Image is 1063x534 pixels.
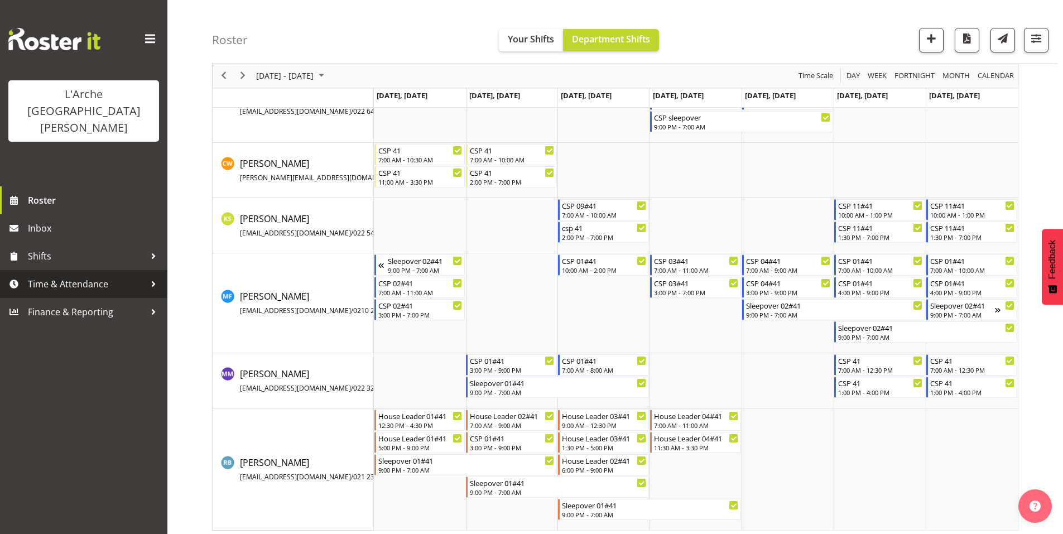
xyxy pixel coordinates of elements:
[558,410,649,431] div: Robin Buch"s event - House Leader 03#41 Begin From Wednesday, October 8, 2025 at 9:00:00 AM GMT+1...
[353,383,396,393] span: 022 322 4004
[470,410,554,421] div: House Leader 02#41
[562,510,738,519] div: 9:00 PM - 7:00 AM
[558,199,649,220] div: Kalpana Sapkota"s event - CSP 09#41 Begin From Wednesday, October 8, 2025 at 7:00:00 AM GMT+13:00...
[28,220,162,237] span: Inbox
[466,477,649,498] div: Robin Buch"s event - Sleepover 01#41 Begin From Tuesday, October 7, 2025 at 9:00:00 PM GMT+13:00 ...
[926,254,1017,276] div: Melissa Fry"s event - CSP 01#41 Begin From Sunday, October 12, 2025 at 7:00:00 AM GMT+13:00 Ends ...
[1030,501,1041,512] img: help-xxl-2.png
[470,155,554,164] div: 7:00 AM - 10:00 AM
[838,277,922,288] div: CSP 01#41
[374,299,465,320] div: Melissa Fry"s event - CSP 02#41 Begin From Monday, October 6, 2025 at 3:00:00 PM GMT+13:00 Ends A...
[834,277,925,298] div: Melissa Fry"s event - CSP 01#41 Begin From Saturday, October 11, 2025 at 4:00:00 PM GMT+13:00 End...
[837,90,888,100] span: [DATE], [DATE]
[378,410,463,421] div: House Leader 01#41
[470,388,646,397] div: 9:00 PM - 7:00 AM
[941,69,972,83] button: Timeline Month
[214,64,233,88] div: previous period
[213,143,374,198] td: Cindy Walters resource
[470,421,554,430] div: 7:00 AM - 9:00 AM
[240,157,448,183] span: [PERSON_NAME]
[745,90,796,100] span: [DATE], [DATE]
[240,213,396,238] span: [PERSON_NAME]
[562,365,646,374] div: 7:00 AM - 8:00 AM
[562,200,646,211] div: CSP 09#41
[930,277,1014,288] div: CSP 01#41
[20,86,148,136] div: L'Arche [GEOGRAPHIC_DATA][PERSON_NAME]
[470,432,554,444] div: CSP 01#41
[838,222,922,233] div: CSP 11#41
[508,33,554,45] span: Your Shifts
[470,177,554,186] div: 2:00 PM - 7:00 PM
[466,144,557,165] div: Cindy Walters"s event - CSP 41 Begin From Tuesday, October 7, 2025 at 7:00:00 AM GMT+13:00 Ends A...
[562,355,646,366] div: CSP 01#41
[930,210,1014,219] div: 10:00 AM - 1:00 PM
[353,306,400,315] span: 0210 223 3427
[930,200,1014,211] div: CSP 11#41
[930,222,1014,233] div: CSP 11#41
[562,255,646,266] div: CSP 01#41
[650,111,833,132] div: Cherri Waata Vale"s event - CSP sleepover Begin From Thursday, October 9, 2025 at 9:00:00 PM GMT+...
[563,29,659,51] button: Department Shifts
[572,33,650,45] span: Department Shifts
[650,410,741,431] div: Robin Buch"s event - House Leader 04#41 Begin From Thursday, October 9, 2025 at 7:00:00 AM GMT+13...
[558,222,649,243] div: Kalpana Sapkota"s event - csp 41 Begin From Wednesday, October 8, 2025 at 2:00:00 PM GMT+13:00 En...
[930,310,995,319] div: 9:00 PM - 7:00 AM
[353,472,396,482] span: 021 239 3087
[213,408,374,531] td: Robin Buch resource
[834,377,925,398] div: Michelle Muir"s event - CSP 41 Begin From Saturday, October 11, 2025 at 1:00:00 PM GMT+13:00 Ends...
[351,306,353,315] span: /
[834,254,925,276] div: Melissa Fry"s event - CSP 01#41 Begin From Saturday, October 11, 2025 at 7:00:00 AM GMT+13:00 End...
[558,254,649,276] div: Melissa Fry"s event - CSP 01#41 Begin From Wednesday, October 8, 2025 at 10:00:00 AM GMT+13:00 En...
[838,288,922,297] div: 4:00 PM - 9:00 PM
[654,432,738,444] div: House Leader 04#41
[930,365,1014,374] div: 7:00 AM - 12:30 PM
[653,90,704,100] span: [DATE], [DATE]
[930,266,1014,275] div: 7:00 AM - 10:00 AM
[378,167,463,178] div: CSP 41
[374,254,465,276] div: Melissa Fry"s event - Sleepover 02#41 Begin From Sunday, October 5, 2025 at 9:00:00 PM GMT+13:00 ...
[838,333,1014,341] div: 9:00 PM - 7:00 AM
[926,377,1017,398] div: Michelle Muir"s event - CSP 41 Begin From Sunday, October 12, 2025 at 1:00:00 PM GMT+13:00 Ends A...
[240,472,351,482] span: [EMAIL_ADDRESS][DOMAIN_NAME]
[240,456,396,483] a: [PERSON_NAME][EMAIL_ADDRESS][DOMAIN_NAME]/021 239 3087
[866,69,889,83] button: Timeline Week
[654,410,738,421] div: House Leader 04#41
[834,321,1017,343] div: Melissa Fry"s event - Sleepover 02#41 Begin From Saturday, October 11, 2025 at 9:00:00 PM GMT+13:...
[353,228,396,238] span: 022 542 0584
[240,228,351,238] span: [EMAIL_ADDRESS][DOMAIN_NAME]
[742,299,925,320] div: Melissa Fry"s event - Sleepover 02#41 Begin From Friday, October 10, 2025 at 9:00:00 PM GMT+13:00...
[240,91,396,117] span: [PERSON_NAME] Waata Vale
[930,255,1014,266] div: CSP 01#41
[213,353,374,408] td: Michelle Muir resource
[919,28,944,52] button: Add a new shift
[378,145,463,156] div: CSP 41
[838,210,922,219] div: 10:00 AM - 1:00 PM
[378,155,463,164] div: 7:00 AM - 10:30 AM
[470,377,646,388] div: Sleepover 01#41
[838,365,922,374] div: 7:00 AM - 12:30 PM
[28,192,162,209] span: Roster
[845,69,862,83] button: Timeline Day
[838,322,1014,333] div: Sleepover 02#41
[1047,240,1057,279] span: Feedback
[212,20,1018,531] div: Timeline Week of October 12, 2025
[388,255,463,266] div: Sleepover 02#41
[470,365,554,374] div: 3:00 PM - 9:00 PM
[469,90,520,100] span: [DATE], [DATE]
[351,107,353,116] span: /
[28,304,145,320] span: Finance & Reporting
[499,29,563,51] button: Your Shifts
[746,310,922,319] div: 9:00 PM - 7:00 AM
[654,112,830,123] div: CSP sleepover
[926,222,1017,243] div: Kalpana Sapkota"s event - CSP 11#41 Begin From Sunday, October 12, 2025 at 1:30:00 PM GMT+13:00 E...
[838,200,922,211] div: CSP 11#41
[838,233,922,242] div: 1:30 PM - 7:00 PM
[562,421,646,430] div: 9:00 AM - 12:30 PM
[213,253,374,353] td: Melissa Fry resource
[351,228,353,238] span: /
[466,377,649,398] div: Michelle Muir"s event - Sleepover 01#41 Begin From Tuesday, October 7, 2025 at 9:00:00 PM GMT+13:...
[562,233,646,242] div: 2:00 PM - 7:00 PM
[378,465,555,474] div: 9:00 PM - 7:00 AM
[930,300,995,311] div: Sleepover 02#41
[240,157,448,184] a: [PERSON_NAME][PERSON_NAME][EMAIL_ADDRESS][DOMAIN_NAME]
